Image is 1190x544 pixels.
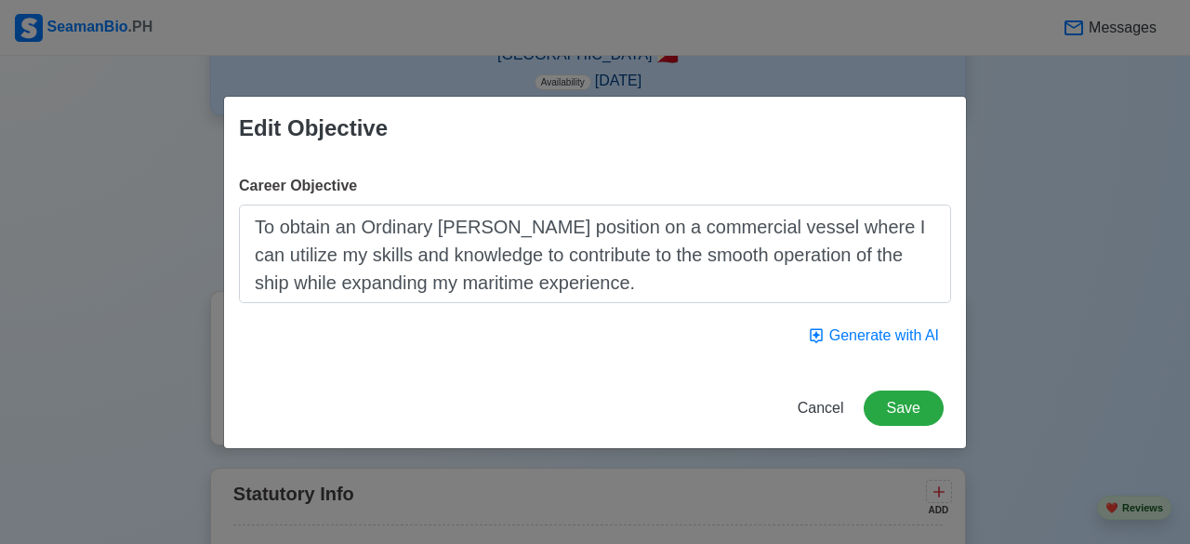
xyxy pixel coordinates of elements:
span: Cancel [798,400,844,416]
button: Save [864,391,944,426]
label: Career Objective [239,175,357,197]
div: Edit Objective [239,112,388,145]
button: Cancel [786,391,856,426]
textarea: To obtain an Ordinary [PERSON_NAME] position on a commercial vessel where I can utilize my skills... [239,205,951,303]
button: Generate with AI [796,318,951,353]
